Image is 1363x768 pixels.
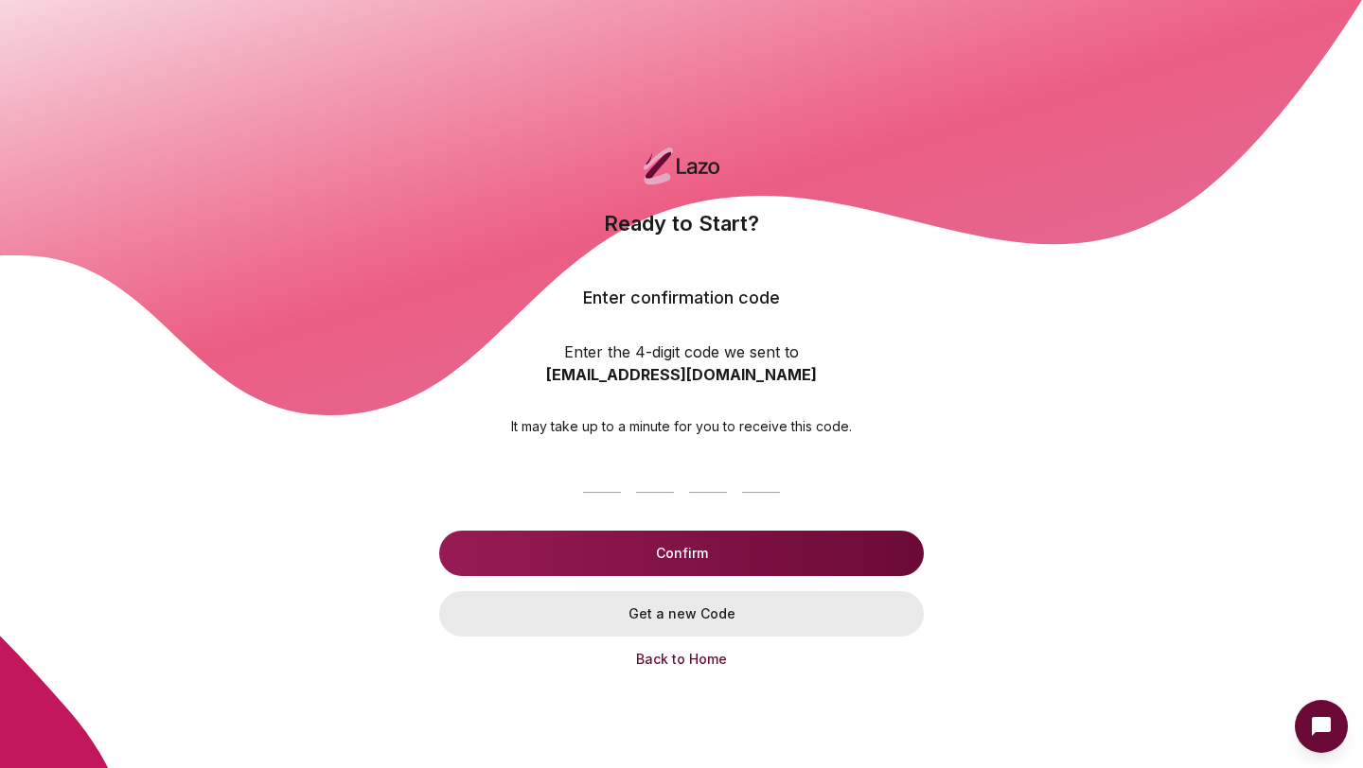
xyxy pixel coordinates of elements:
h4: Enter confirmation code [583,285,780,310]
button: Confirm [439,531,924,576]
p: It may take up to a minute for you to receive this code. [511,416,852,436]
button: Get a new Code [439,591,924,637]
button: Open Intercom messenger [1295,700,1348,753]
p: Enter the 4-digit code we sent to [564,340,799,363]
button: Back to Home [621,637,742,682]
h2: Ready to Start? [604,208,759,285]
strong: [EMAIL_ADDRESS][DOMAIN_NAME] [546,365,817,384]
